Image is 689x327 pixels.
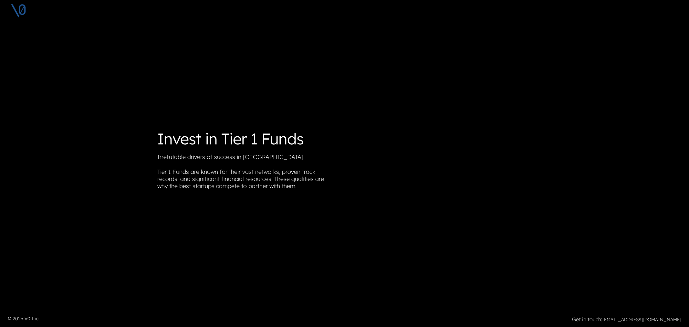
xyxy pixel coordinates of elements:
[572,316,602,322] strong: Get in touch:
[157,168,339,192] p: Tier 1 Funds are known for their vast networks, proven track records, and significant financial r...
[10,3,26,19] img: V0 logo
[8,315,341,322] p: © 2025 V0 Inc.
[157,130,339,148] h1: Invest in Tier 1 Funds
[602,317,681,322] a: [EMAIL_ADDRESS][DOMAIN_NAME]
[157,153,339,163] p: Irrefutable drivers of success in [GEOGRAPHIC_DATA].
